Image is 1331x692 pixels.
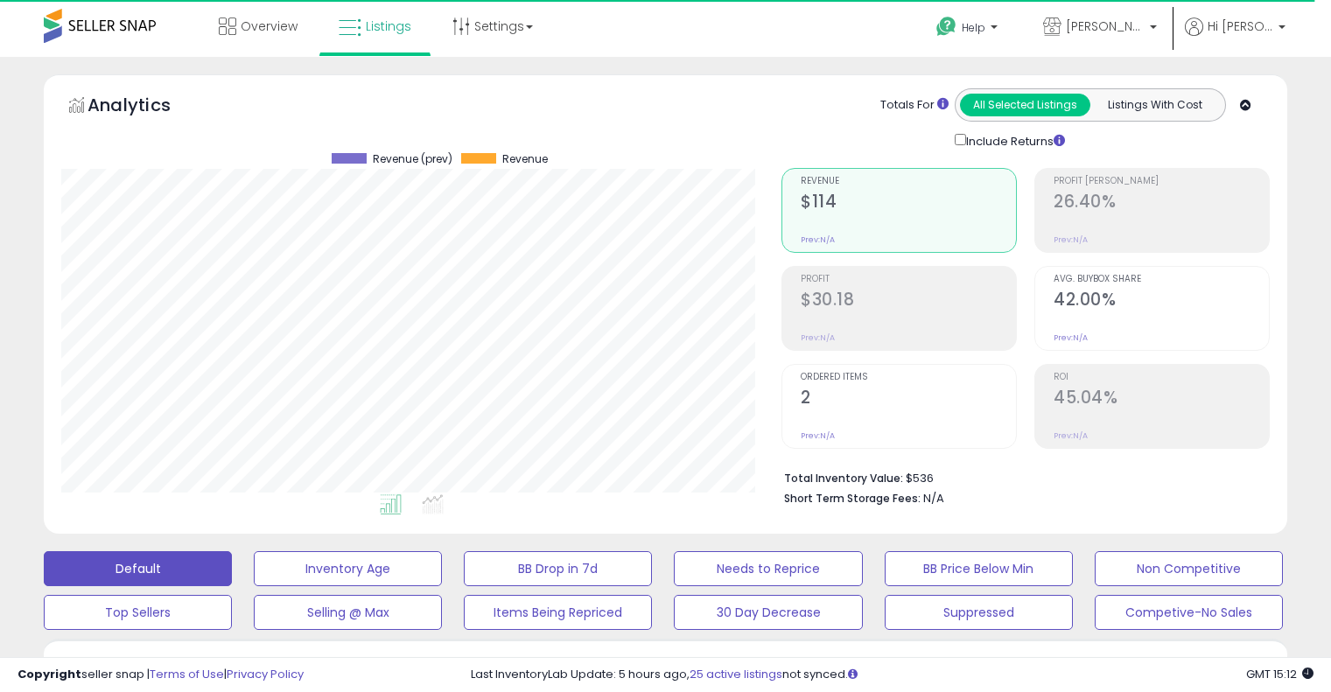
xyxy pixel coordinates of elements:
strong: Copyright [18,666,81,682]
span: Revenue (prev) [373,153,452,165]
b: Total Inventory Value: [784,471,903,486]
button: Listings With Cost [1089,94,1220,116]
span: Revenue [801,177,1016,186]
button: Selling @ Max [254,595,442,630]
button: 30 Day Decrease [674,595,862,630]
h5: Analytics [88,93,205,122]
span: N/A [923,490,944,507]
small: Prev: N/A [1054,332,1088,343]
span: Profit [801,275,1016,284]
button: All Selected Listings [960,94,1090,116]
button: BB Price Below Min [885,551,1073,586]
span: Avg. Buybox Share [1054,275,1269,284]
button: Top Sellers [44,595,232,630]
span: 2025-08-15 15:12 GMT [1246,666,1313,682]
span: Revenue [502,153,548,165]
a: Terms of Use [150,666,224,682]
b: Short Term Storage Fees: [784,491,921,506]
div: seller snap | | [18,667,304,683]
a: Help [922,3,1015,57]
small: Prev: N/A [801,234,835,245]
a: Privacy Policy [227,666,304,682]
a: 25 active listings [690,666,782,682]
h2: $114 [801,192,1016,215]
span: Listings [366,17,411,35]
span: Hi [PERSON_NAME] [1208,17,1273,35]
span: Profit [PERSON_NAME] [1054,177,1269,186]
small: Prev: N/A [1054,430,1088,441]
small: Prev: N/A [1054,234,1088,245]
div: Totals For [880,97,949,114]
h2: 42.00% [1054,290,1269,313]
div: Last InventoryLab Update: 5 hours ago, not synced. [471,667,1313,683]
button: BB Drop in 7d [464,551,652,586]
button: Default [44,551,232,586]
span: Overview [241,17,298,35]
div: Include Returns [942,130,1086,150]
p: Listing States: [1081,654,1287,670]
button: Inventory Age [254,551,442,586]
small: Prev: N/A [801,430,835,441]
h2: 2 [801,388,1016,411]
span: Help [962,20,985,35]
i: Get Help [935,16,957,38]
li: $536 [784,466,1257,487]
span: Ordered Items [801,373,1016,382]
a: Hi [PERSON_NAME] [1185,17,1285,57]
button: Competive-No Sales [1095,595,1283,630]
button: Suppressed [885,595,1073,630]
h2: $30.18 [801,290,1016,313]
h2: 45.04% [1054,388,1269,411]
span: [PERSON_NAME] [1066,17,1145,35]
span: ROI [1054,373,1269,382]
button: Items Being Repriced [464,595,652,630]
h2: 26.40% [1054,192,1269,215]
button: Non Competitive [1095,551,1283,586]
small: Prev: N/A [801,332,835,343]
button: Needs to Reprice [674,551,862,586]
